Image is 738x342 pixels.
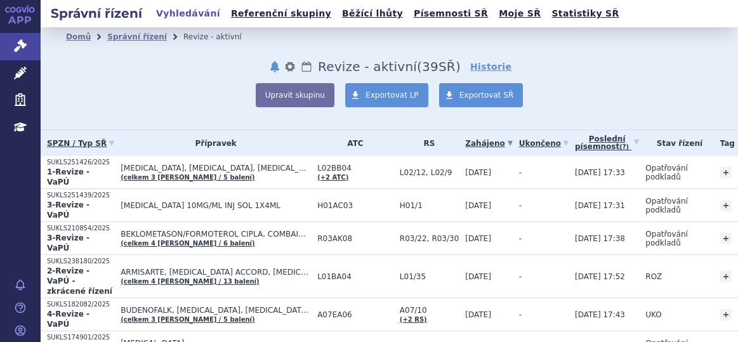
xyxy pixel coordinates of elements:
a: (+2 RS) [400,316,427,323]
span: Opatřování podkladů [645,230,688,247]
th: ATC [311,130,393,156]
button: nastavení [284,59,296,74]
a: + [720,271,732,282]
a: (celkem 4 [PERSON_NAME] / 13 balení) [121,278,259,285]
span: R03AK08 [317,234,393,243]
span: L01/35 [400,272,459,281]
span: - [519,234,522,243]
span: 39 [422,59,438,74]
a: (+2 ATC) [317,174,348,181]
span: ( SŘ) [417,59,461,74]
a: + [720,200,732,211]
a: + [720,309,732,320]
span: - [519,310,522,319]
span: [MEDICAL_DATA], [MEDICAL_DATA], [MEDICAL_DATA] [121,164,311,173]
span: [DATE] 17:43 [575,310,625,319]
strong: 4-Revize - VaPÚ [47,310,89,329]
th: Přípravek [114,130,311,156]
span: L02BB04 [317,164,393,173]
span: - [519,272,522,281]
span: [DATE] [465,168,491,177]
a: Domů [66,32,91,41]
a: (celkem 3 [PERSON_NAME] / 5 balení) [121,316,254,323]
span: A07/10 [400,306,459,315]
span: Exportovat LP [366,91,419,100]
span: [DATE] 17:31 [575,201,625,210]
p: SUKLS251439/2025 [47,191,114,200]
a: Exportovat SŘ [439,83,524,107]
span: [DATE] 17:52 [575,272,625,281]
a: Poslednípísemnost(?) [575,130,639,156]
span: Opatřování podkladů [645,164,688,181]
th: RS [393,130,459,156]
span: - [519,168,522,177]
a: (celkem 3 [PERSON_NAME] / 5 balení) [121,174,254,181]
button: notifikace [268,59,281,74]
span: L02/12, L02/9 [400,168,459,177]
a: Exportovat LP [345,83,428,107]
span: [DATE] [465,272,491,281]
span: BEKLOMETASON/FORMOTEROL CIPLA, COMBAIR, ORETO… [121,230,311,239]
a: Lhůty [300,59,313,74]
a: Písemnosti SŘ [410,5,492,22]
a: Historie [470,60,512,73]
span: H01/1 [400,201,459,210]
span: R03/22, R03/30 [400,234,459,243]
th: Stav řízení [639,130,713,156]
a: (celkem 4 [PERSON_NAME] / 6 balení) [121,240,254,247]
span: Exportovat SŘ [459,91,514,100]
a: Ukončeno [519,135,569,152]
p: SUKLS182082/2025 [47,300,114,309]
span: ROZ [645,272,662,281]
span: H01AC03 [317,201,393,210]
a: SPZN / Typ SŘ [47,135,114,152]
a: + [720,167,732,178]
span: Opatřování podkladů [645,197,688,214]
li: Revize - aktivní [183,27,258,46]
span: [DATE] [465,201,491,210]
button: Upravit skupinu [256,83,334,107]
abbr: (?) [619,143,629,151]
a: Běžící lhůty [338,5,407,22]
span: BUDENOFALK, [MEDICAL_DATA], [MEDICAL_DATA] KLYZMA [121,306,311,315]
span: [DATE] 17:38 [575,234,625,243]
strong: 3-Revize - VaPÚ [47,201,89,220]
span: - [519,201,522,210]
p: SUKLS210854/2025 [47,224,114,233]
strong: 1-Revize - VaPÚ [47,168,89,187]
span: Revize - aktivní [318,59,417,74]
a: Referenční skupiny [227,5,335,22]
a: Zahájeno [465,135,512,152]
span: A07EA06 [317,310,393,319]
span: [DATE] [465,234,491,243]
span: L01BA04 [317,272,393,281]
h2: Správní řízení [41,4,152,22]
a: Správní řízení [107,32,167,41]
th: Tag [714,130,735,156]
span: [DATE] [465,310,491,319]
strong: 3-Revize - VaPÚ [47,233,89,253]
p: SUKLS174901/2025 [47,333,114,342]
span: [DATE] 17:33 [575,168,625,177]
a: Statistiky SŘ [548,5,623,22]
span: [MEDICAL_DATA] 10MG/ML INJ SOL 1X4ML [121,201,311,210]
strong: 2-Revize - VaPÚ - zkrácené řízení [47,266,112,296]
a: + [720,233,732,244]
p: SUKLS251426/2025 [47,158,114,167]
a: Moje SŘ [495,5,544,22]
p: SUKLS238180/2025 [47,257,114,266]
a: Vyhledávání [152,5,224,22]
span: UKO [645,310,661,319]
span: ARMISARTE, [MEDICAL_DATA] ACCORD, [MEDICAL_DATA] EVER PHARMA… [121,268,311,277]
